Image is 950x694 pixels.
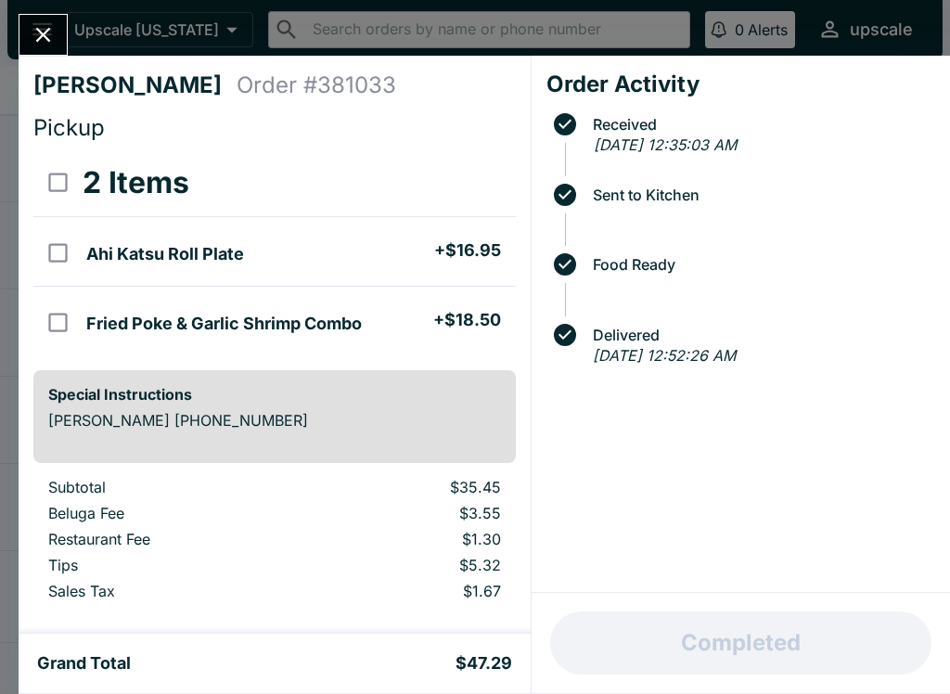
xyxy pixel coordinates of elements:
[584,186,935,203] span: Sent to Kitchen
[37,652,131,675] h5: Grand Total
[433,309,501,331] h5: + $18.50
[48,582,289,600] p: Sales Tax
[48,385,501,404] h6: Special Instructions
[83,164,189,201] h3: 2 Items
[48,556,289,574] p: Tips
[48,504,289,522] p: Beluga Fee
[434,239,501,262] h5: + $16.95
[48,411,501,430] p: [PERSON_NAME] [PHONE_NUMBER]
[584,116,935,133] span: Received
[593,346,736,365] em: [DATE] 12:52:26 AM
[318,556,500,574] p: $5.32
[594,135,737,154] em: [DATE] 12:35:03 AM
[33,149,516,355] table: orders table
[48,530,289,548] p: Restaurant Fee
[318,582,500,600] p: $1.67
[318,530,500,548] p: $1.30
[546,71,935,98] h4: Order Activity
[33,478,516,608] table: orders table
[318,478,500,496] p: $35.45
[19,15,67,55] button: Close
[318,504,500,522] p: $3.55
[584,327,935,343] span: Delivered
[237,71,396,99] h4: Order # 381033
[33,114,105,141] span: Pickup
[48,478,289,496] p: Subtotal
[456,652,512,675] h5: $47.29
[86,313,362,335] h5: Fried Poke & Garlic Shrimp Combo
[86,243,244,265] h5: Ahi Katsu Roll Plate
[33,71,237,99] h4: [PERSON_NAME]
[584,256,935,273] span: Food Ready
